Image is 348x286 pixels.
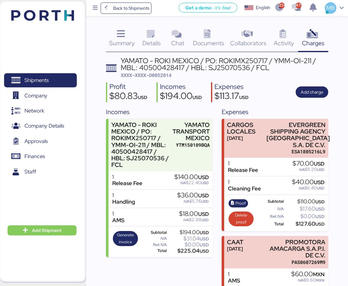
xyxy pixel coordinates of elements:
[24,91,47,100] span: Company
[317,167,324,172] span: USD
[113,231,138,246] button: Generate invoice
[227,245,243,252] div: [DATE]
[141,230,167,235] div: Subtotal
[326,4,335,12] span: MB
[214,82,249,91] div: Expenses
[198,174,209,181] span: USD
[230,212,251,226] span: Delete proof
[111,122,169,168] div: YAMATO - ROKI MEXICO / PO: ROKIMX250717 / YMM-OI-211 / MBL: 40500428417 / HBL: SJ25070536 / FCL
[200,248,209,254] span: USD
[174,174,209,181] div: $140.00
[179,217,209,222] div: $2.88
[228,278,240,284] div: AMS
[109,91,147,102] div: $80.83
[316,278,324,283] span: MXN
[112,199,135,205] div: Handling
[239,94,249,100] span: USD
[171,39,184,47] span: Chat
[168,230,209,235] div: $194.00
[4,165,77,179] a: Staff
[291,278,324,283] div: $9.60
[109,82,147,91] div: Profit
[257,207,284,211] div: IVA
[184,199,189,204] span: IVA
[172,142,210,148] div: YTM150109BQA
[201,180,209,185] span: USD
[266,259,325,266] div: PAS0607269M9
[112,192,135,199] div: 1
[90,3,101,14] button: Menu
[198,192,209,199] span: USD
[24,76,49,85] span: Shipments
[257,222,284,226] div: Total
[201,199,209,204] span: USD
[24,106,44,115] span: Network
[313,271,324,278] span: MXN
[177,192,209,199] div: $36.00
[285,206,325,211] div: $17.60
[257,214,284,219] div: Ret IVA
[292,186,324,190] div: $6.40
[317,186,324,191] span: USD
[112,211,124,217] div: 1
[106,107,213,117] div: Incomes
[266,239,325,259] div: PROMOTORA AMACARGA S.A.P.I. DE C.V.
[296,86,328,98] button: Add charge
[109,39,135,47] span: Summary
[174,180,209,185] div: $22.40
[4,73,77,88] a: Shipments
[201,217,209,223] span: USD
[183,217,189,223] span: IVA
[266,122,325,148] div: EVERGREEN SHIPPING AGENCY [GEOGRAPHIC_DATA] S.A. DE C.V.
[200,242,209,248] span: USD
[121,72,171,78] span: XXXX-XXXX-O0052014
[298,278,303,283] span: IVA
[180,180,186,185] span: IVA
[172,122,210,141] div: YAMATO TRANSPORT MEXICO
[141,236,167,241] div: IVA
[112,174,142,180] div: 1
[101,3,152,14] a: Back to Shipments
[115,232,136,245] span: Generate invoice
[160,82,202,91] div: Incomes
[112,217,124,224] div: AMS
[4,119,77,133] a: Company Details
[315,206,324,212] span: USD
[315,214,324,219] span: USD
[32,227,61,234] span: Add Shipment
[24,152,45,161] span: Finances
[230,39,266,47] span: Collaborators
[24,137,48,146] span: Approvals
[293,167,324,172] div: $11.20
[138,94,147,100] span: USD
[193,39,224,47] span: Documents
[285,222,325,226] div: $127.60
[142,39,161,47] span: Details
[4,88,77,103] a: Company
[227,135,263,141] div: [DATE]
[141,249,167,253] div: Total
[228,179,261,185] div: 1
[315,199,324,205] span: USD
[200,230,209,235] span: USD
[266,148,325,155] div: ESA1805216L9
[222,107,329,117] div: Expenses
[292,179,324,186] div: $40.00
[227,122,263,135] div: CARGOS LOCALES
[235,200,246,207] span: Proof
[214,91,249,102] div: $113.17
[302,39,324,47] span: Charges
[198,211,209,217] span: USD
[192,94,202,100] span: USD
[285,214,325,219] div: $0.00
[274,39,294,47] span: Activity
[168,242,209,247] div: $0.00
[121,57,328,71] div: YAMATO - ROKI MEXICO / PO: ROKIMX250717 / YMM-OI-211 / MBL: 40500428417 / HBL: SJ25070536 / FCL
[24,121,64,130] span: Company Details
[315,221,324,227] span: USD
[228,185,261,192] div: Cleaning Fee
[168,236,209,241] div: $31.04
[301,88,323,96] span: Add charge
[256,4,270,11] div: English
[293,160,324,167] div: $70.00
